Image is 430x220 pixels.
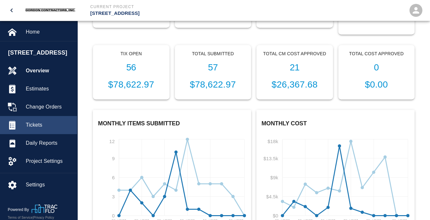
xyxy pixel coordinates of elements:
tspan: 3 [112,194,115,199]
p: Total Submitted [180,50,246,57]
tspan: 0 [112,213,115,218]
tspan: $4.5k [266,194,279,199]
p: Current Project [90,4,250,10]
span: Daily Reports [26,139,72,147]
tspan: $18k [268,138,278,144]
span: Tickets [26,121,72,129]
p: Tix Open [98,50,164,57]
span: Overview [26,67,72,75]
span: Estimates [26,85,72,93]
p: [STREET_ADDRESS] [90,10,250,17]
img: TracFlo [32,204,57,213]
span: Home [26,28,72,36]
span: [STREET_ADDRESS] [8,48,74,57]
h2: Monthly Cost [261,120,409,127]
p: $0.00 [344,78,409,91]
h1: 0 [344,62,409,73]
span: Project Settings [26,157,72,165]
h1: 57 [180,62,246,73]
a: Terms of Service [8,216,33,219]
span: | [33,216,34,219]
h1: 56 [98,62,164,73]
tspan: 6 [112,174,115,180]
tspan: $13.5k [263,155,278,161]
button: open drawer [4,3,19,18]
p: $26,367.68 [262,78,327,91]
tspan: $9k [270,174,278,180]
p: $78,622.97 [98,78,164,91]
iframe: Chat Widget [398,189,430,220]
tspan: $0 [273,213,278,218]
p: Total Cost Approved [344,50,409,57]
span: Change Orders [26,103,72,111]
a: Privacy Policy [34,216,54,219]
p: Powered By [8,207,32,213]
h1: 21 [262,62,327,73]
tspan: 12 [109,138,115,144]
h2: Monthly Items Submitted [98,120,246,127]
img: Gordon Contractors [23,7,77,13]
tspan: 9 [112,155,115,161]
p: $78,622.97 [180,78,246,91]
span: Settings [26,181,72,189]
p: Total CM Cost Approved [262,50,327,57]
